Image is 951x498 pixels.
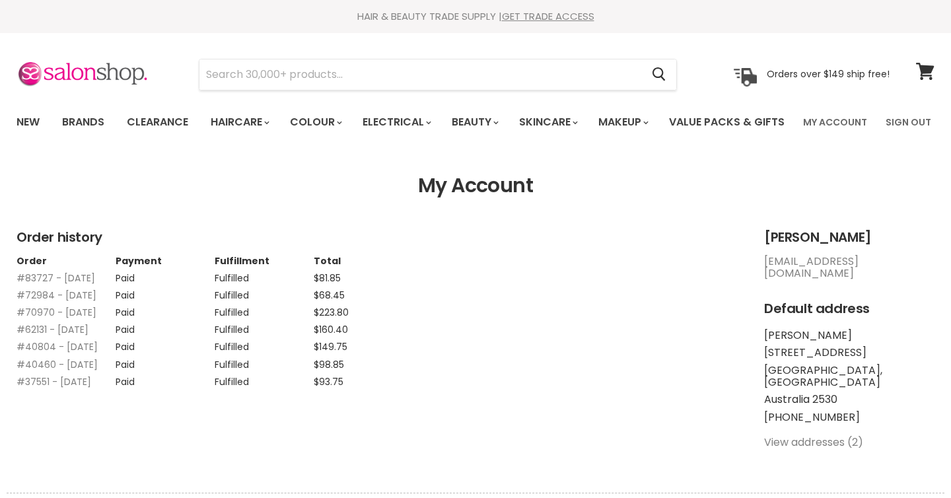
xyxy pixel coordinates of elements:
a: GET TRADE ACCESS [502,9,594,23]
a: #70970 - [DATE] [17,306,96,319]
a: #37551 - [DATE] [17,375,91,388]
a: #83727 - [DATE] [17,271,95,285]
td: Paid [116,301,215,318]
button: Search [641,59,676,90]
a: #40804 - [DATE] [17,340,98,353]
a: Electrical [353,108,439,136]
li: [PHONE_NUMBER] [764,411,934,423]
th: Payment [116,256,215,266]
th: Order [17,256,116,266]
td: Fulfilled [215,335,314,352]
a: Haircare [201,108,277,136]
span: $93.75 [314,375,343,388]
td: Paid [116,370,215,387]
a: My Account [795,108,875,136]
li: [GEOGRAPHIC_DATA], [GEOGRAPHIC_DATA] [764,365,934,389]
p: Orders over $149 ship free! [767,68,890,80]
li: [PERSON_NAME] [764,330,934,341]
span: $223.80 [314,306,349,319]
a: Beauty [442,108,507,136]
td: Paid [116,283,215,301]
h2: Order history [17,230,738,245]
span: $149.75 [314,340,347,353]
th: Fulfillment [215,256,314,266]
span: $68.45 [314,289,345,302]
a: Value Packs & Gifts [659,108,794,136]
span: $160.40 [314,323,348,336]
a: Skincare [509,108,586,136]
a: Brands [52,108,114,136]
a: Sign Out [878,108,939,136]
a: View addresses (2) [764,435,863,450]
a: Clearance [117,108,198,136]
h2: [PERSON_NAME] [764,230,934,245]
h1: My Account [17,174,934,197]
a: New [7,108,50,136]
td: Fulfilled [215,266,314,283]
input: Search [199,59,641,90]
td: Fulfilled [215,318,314,335]
td: Paid [116,318,215,335]
a: #62131 - [DATE] [17,323,88,336]
a: Makeup [588,108,656,136]
span: $81.85 [314,271,341,285]
td: Paid [116,266,215,283]
td: Paid [116,335,215,352]
td: Fulfilled [215,353,314,370]
a: [EMAIL_ADDRESS][DOMAIN_NAME] [764,254,859,281]
ul: Main menu [7,103,795,141]
li: Australia 2530 [764,394,934,406]
th: Total [314,256,413,266]
td: Paid [116,353,215,370]
li: [STREET_ADDRESS] [764,347,934,359]
a: Colour [280,108,350,136]
span: $98.85 [314,358,344,371]
a: #72984 - [DATE] [17,289,96,302]
td: Fulfilled [215,370,314,387]
a: #40460 - [DATE] [17,358,98,371]
td: Fulfilled [215,301,314,318]
form: Product [199,59,677,90]
td: Fulfilled [215,283,314,301]
h2: Default address [764,301,934,316]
